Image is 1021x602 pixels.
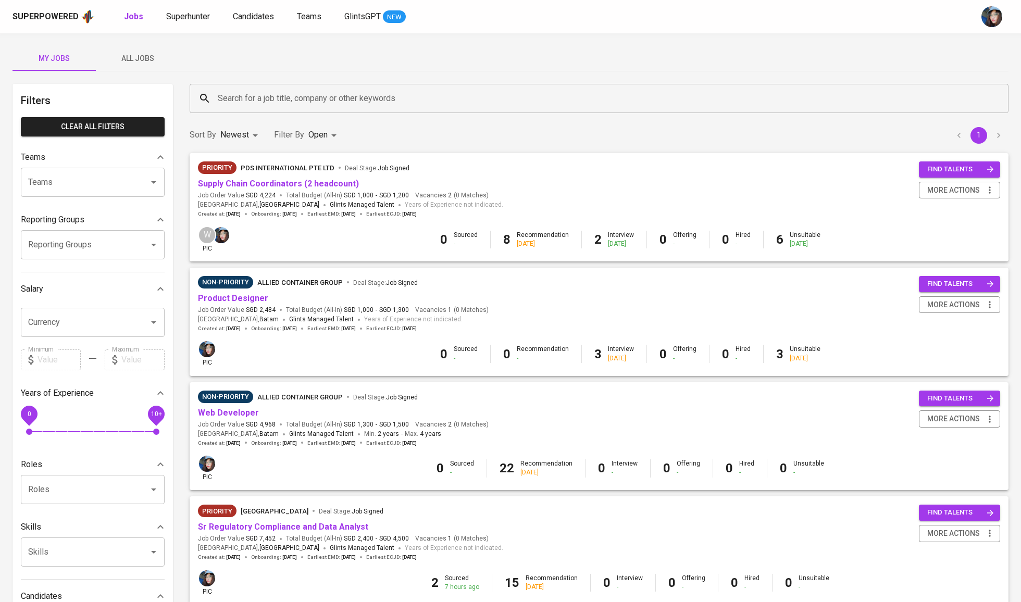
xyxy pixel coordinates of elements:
span: Teams [297,11,321,21]
div: Client Priority, More Profiles Required [198,505,236,517]
span: Earliest EMD : [307,325,356,332]
div: W [198,226,216,244]
span: Vacancies ( 0 Matches ) [415,191,489,200]
a: Sr Regulatory Compliance and Data Analyst [198,522,368,532]
div: - [793,468,824,477]
span: Job Order Value [198,191,276,200]
div: Recommendation [520,459,572,477]
span: - [376,191,377,200]
a: Product Designer [198,293,268,303]
div: - [450,468,474,477]
b: 0 [722,232,729,247]
span: 1 [446,534,452,543]
img: diazagista@glints.com [199,456,215,472]
b: 0 [440,347,447,361]
span: Batam [259,315,279,325]
b: 0 [785,575,792,590]
span: All Jobs [102,52,173,65]
span: 2 [446,191,452,200]
span: Total Budget (All-In) [286,534,409,543]
span: more actions [927,298,980,311]
b: 0 [603,575,611,590]
div: Pending Client’s Feedback, Sufficient Talents in Pipeline [198,391,253,403]
span: My Jobs [19,52,90,65]
div: [DATE] [790,240,820,248]
span: GlintsGPT [344,11,381,21]
div: Interview [617,574,643,592]
b: 0 [722,347,729,361]
span: Job Order Value [198,534,276,543]
p: Sort By [190,129,216,141]
b: 22 [500,461,514,475]
div: - [739,468,754,477]
div: Hired [739,459,754,477]
b: 0 [668,575,676,590]
span: Created at : [198,440,241,447]
span: find talents [927,393,994,405]
button: find talents [919,161,1000,178]
a: Supply Chain Coordinators (2 headcount) [198,179,359,189]
div: Years of Experience [21,383,165,404]
span: Earliest ECJD : [366,210,417,218]
span: Deal Stage : [319,508,383,515]
span: Created at : [198,554,241,561]
div: [DATE] [608,240,634,248]
div: Unsuitable [793,459,824,477]
span: Onboarding : [251,440,297,447]
div: [DATE] [526,583,578,592]
span: Clear All filters [29,120,156,133]
div: pic [198,569,216,596]
div: Unsuitable [790,345,820,362]
div: Sourced [454,231,478,248]
span: Onboarding : [251,210,297,218]
div: - [677,468,700,477]
div: Skills [21,517,165,537]
span: Earliest ECJD : [366,325,417,332]
span: - [376,306,377,315]
span: [GEOGRAPHIC_DATA] [241,507,308,515]
span: Allied Container Group [257,279,343,286]
span: find talents [927,507,994,519]
span: - [376,420,377,429]
button: more actions [919,296,1000,313]
span: [DATE] [402,554,417,561]
b: 0 [437,461,444,475]
span: 2 [446,420,452,429]
b: Jobs [124,11,143,21]
div: Hired [736,231,751,248]
div: - [799,583,829,592]
div: Superpowered [13,11,79,23]
a: GlintsGPT NEW [344,10,406,23]
button: page 1 [970,127,987,144]
span: Created at : [198,325,241,332]
div: Offering [673,231,696,248]
div: [DATE] [520,468,572,477]
div: - [673,354,696,363]
p: Years of Experience [21,387,94,399]
button: more actions [919,525,1000,542]
div: Teams [21,147,165,168]
span: [DATE] [341,554,356,561]
span: Vacancies ( 0 Matches ) [415,420,489,429]
span: Candidates [233,11,274,21]
span: 4 years [420,430,441,437]
span: [GEOGRAPHIC_DATA] [259,200,319,210]
span: [DATE] [341,325,356,332]
span: find talents [927,164,994,175]
div: Recommendation [526,574,578,592]
span: Total Budget (All-In) [286,306,409,315]
span: Job Signed [378,165,409,172]
span: Glints Managed Talent [289,316,354,323]
span: Glints Managed Talent [330,544,394,551]
div: Unsuitable [799,574,829,592]
div: Recommendation [517,231,569,248]
span: SGD 1,300 [344,420,373,429]
div: 7 hours ago [445,583,479,592]
span: 2 years [378,430,399,437]
div: Hired [744,574,759,592]
b: 0 [731,575,738,590]
span: Open [308,130,328,140]
div: - [517,354,569,363]
span: Onboarding : [251,554,297,561]
button: Open [146,175,161,190]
